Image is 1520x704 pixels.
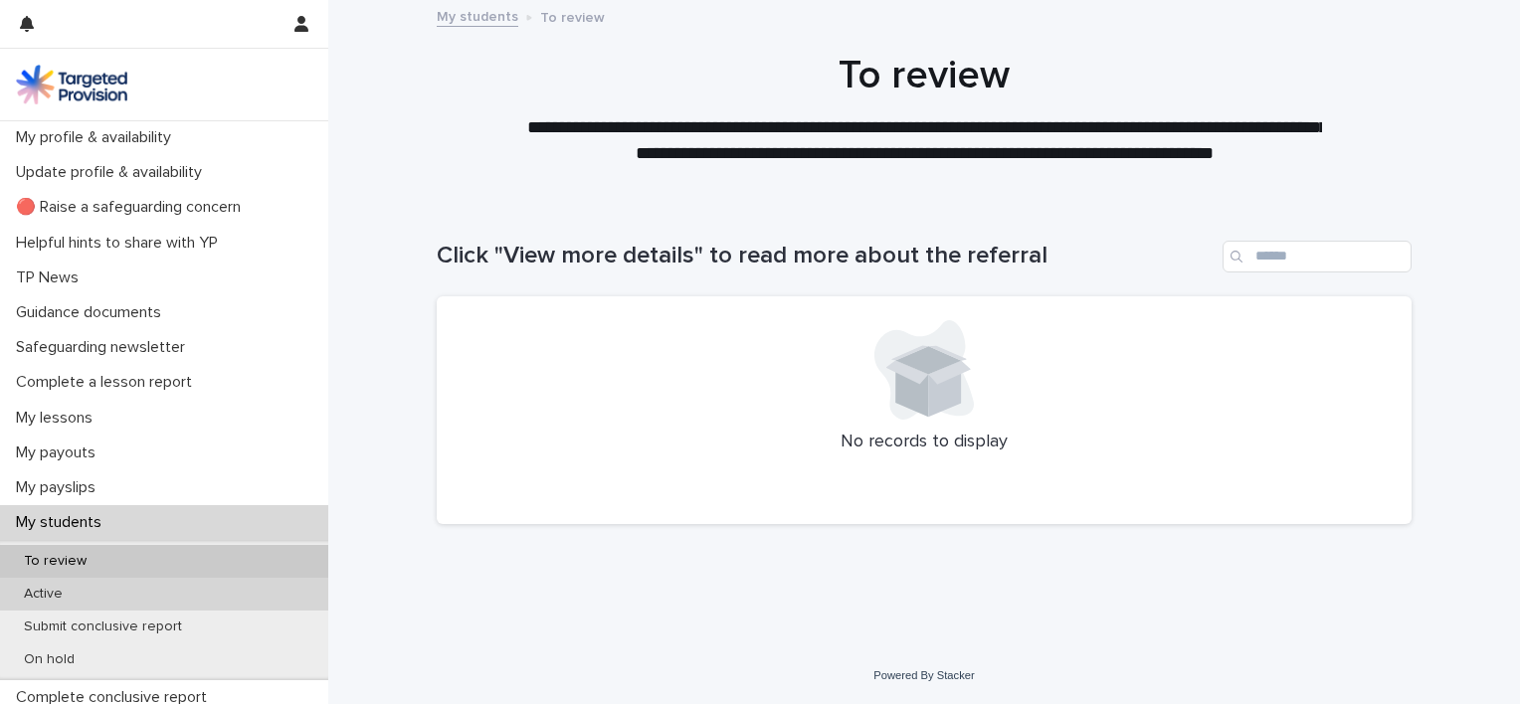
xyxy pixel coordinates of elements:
[437,52,1412,99] h1: To review
[8,553,102,570] p: To review
[8,651,91,668] p: On hold
[8,198,257,217] p: 🔴 Raise a safeguarding concern
[8,409,108,428] p: My lessons
[8,268,95,287] p: TP News
[8,513,117,532] p: My students
[8,303,177,322] p: Guidance documents
[8,338,201,357] p: Safeguarding newsletter
[8,373,208,392] p: Complete a lesson report
[1223,241,1412,272] input: Search
[8,443,111,462] p: My payouts
[437,4,518,27] a: My students
[8,618,198,635] p: Submit conclusive report
[8,128,187,147] p: My profile & availability
[8,478,111,497] p: My payslips
[873,669,974,681] a: Powered By Stacker
[437,242,1215,270] h1: Click "View more details" to read more about the referral
[8,163,218,182] p: Update profile & availability
[16,65,127,104] img: M5nRWzHhSzIhMunXDL62
[8,234,234,253] p: Helpful hints to share with YP
[461,432,1388,453] p: No records to display
[540,5,605,27] p: To review
[8,586,79,603] p: Active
